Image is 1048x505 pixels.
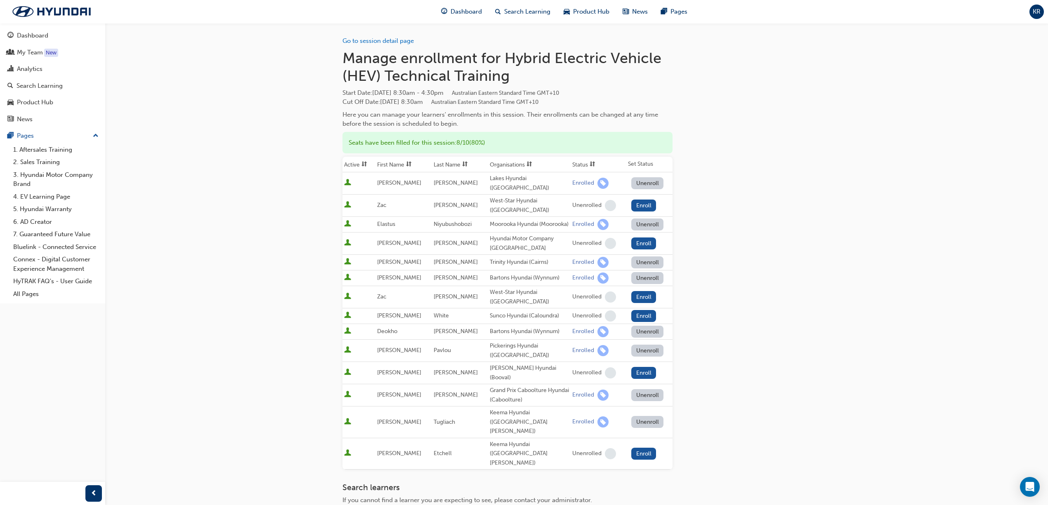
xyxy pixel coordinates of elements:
[17,64,42,74] div: Analytics
[434,369,478,376] span: [PERSON_NAME]
[434,418,455,425] span: Tugliach
[377,347,421,354] span: [PERSON_NAME]
[631,291,656,303] button: Enroll
[17,48,43,57] div: My Team
[632,7,648,16] span: News
[342,496,592,504] span: If you cannot find a learner you are expecting to see, please contact your administrator.
[572,258,594,266] div: Enrolled
[377,202,386,209] span: Zac
[377,312,421,319] span: [PERSON_NAME]
[344,179,351,187] span: User is active
[17,31,48,40] div: Dashboard
[3,128,102,143] button: Pages
[432,157,488,172] th: Toggle SortBy
[434,391,478,398] span: [PERSON_NAME]
[1033,7,1041,16] span: KR
[605,291,616,303] span: learningRecordVerb_NONE-icon
[344,293,351,301] span: User is active
[344,449,351,458] span: User is active
[10,288,102,301] a: All Pages
[377,369,421,376] span: [PERSON_NAME]
[377,328,397,335] span: Deokho
[490,196,569,215] div: West-Star Hyundai ([GEOGRAPHIC_DATA])
[91,489,97,499] span: prev-icon
[490,220,569,229] div: Moorooka Hyundai (Moorooka)
[377,240,421,247] span: [PERSON_NAME]
[344,391,351,399] span: User is active
[10,203,102,216] a: 5. Hyundai Warranty
[7,32,14,40] span: guage-icon
[490,440,569,468] div: Keema Hyundai ([GEOGRAPHIC_DATA][PERSON_NAME])
[490,234,569,253] div: Hyundai Motor Company [GEOGRAPHIC_DATA]
[490,408,569,436] div: Keema Hyundai ([GEOGRAPHIC_DATA][PERSON_NAME])
[7,82,13,90] span: search-icon
[572,312,602,320] div: Unenrolled
[7,99,14,106] span: car-icon
[434,312,449,319] span: White
[462,161,468,168] span: sorting-icon
[452,89,559,96] span: Australian Eastern Standard Time GMT+10
[344,220,351,228] span: User is active
[631,326,663,338] button: Unenroll
[564,7,570,17] span: car-icon
[344,346,351,355] span: User is active
[7,116,14,123] span: news-icon
[1029,5,1044,19] button: KR
[17,81,63,91] div: Search Learning
[572,450,602,458] div: Unenrolled
[434,328,478,335] span: [PERSON_NAME]
[572,202,602,209] div: Unenrolled
[344,312,351,320] span: User is active
[605,367,616,378] span: learningRecordVerb_NONE-icon
[434,293,478,300] span: [PERSON_NAME]
[377,418,421,425] span: [PERSON_NAME]
[616,3,654,20] a: news-iconNews
[10,241,102,254] a: Bluelink - Connected Service
[361,161,367,168] span: sorting-icon
[375,157,432,172] th: Toggle SortBy
[490,174,569,193] div: Lakes Hyundai ([GEOGRAPHIC_DATA])
[10,253,102,275] a: Connex - Digital Customer Experience Management
[10,190,102,203] a: 4. EV Learning Page
[434,240,478,247] span: [PERSON_NAME]
[3,95,102,110] a: Product Hub
[490,341,569,360] div: Pickerings Hyundai ([GEOGRAPHIC_DATA])
[344,258,351,266] span: User is active
[631,310,656,322] button: Enroll
[597,178,609,189] span: learningRecordVerb_ENROLL-icon
[557,3,616,20] a: car-iconProduct Hub
[4,3,99,20] a: Trak
[344,369,351,377] span: User is active
[572,328,594,336] div: Enrolled
[7,66,14,73] span: chart-icon
[406,161,412,168] span: sorting-icon
[605,238,616,249] span: learningRecordVerb_NONE-icon
[3,28,102,43] a: Dashboard
[572,293,602,301] div: Unenrolled
[10,216,102,228] a: 6. AD Creator
[342,49,673,85] h1: Manage enrollment for Hybrid Electric Vehicle (HEV) Technical Training
[434,450,452,457] span: Etchell
[572,347,594,355] div: Enrolled
[495,7,501,17] span: search-icon
[631,367,656,379] button: Enroll
[342,483,673,492] h3: Search learners
[597,272,609,284] span: learningRecordVerb_ENROLL-icon
[377,293,386,300] span: Zac
[10,275,102,288] a: HyTRAK FAQ's - User Guide
[605,448,616,459] span: learningRecordVerb_NONE-icon
[17,115,33,124] div: News
[344,274,351,282] span: User is active
[661,7,667,17] span: pages-icon
[434,179,478,186] span: [PERSON_NAME]
[3,26,102,128] button: DashboardMy TeamAnalyticsSearch LearningProduct HubNews
[17,98,53,107] div: Product Hub
[597,219,609,230] span: learningRecordVerb_ENROLL-icon
[3,45,102,60] a: My Team
[3,112,102,127] a: News
[490,386,569,404] div: Grand Prix Caboolture Hyundai (Caboolture)
[10,169,102,190] a: 3. Hyundai Motor Company Brand
[434,347,451,354] span: Pavlou
[10,143,102,156] a: 1. Aftersales Training
[597,416,609,427] span: learningRecordVerb_ENROLL-icon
